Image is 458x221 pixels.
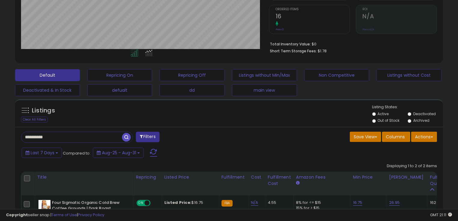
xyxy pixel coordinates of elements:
[268,174,291,187] div: Fulfillment Cost
[150,201,159,206] span: OFF
[377,69,441,81] button: Listings without Cost
[362,13,437,21] h2: N/A
[32,106,55,115] h5: Listings
[382,132,410,142] button: Columns
[164,200,214,205] div: $16.75
[268,200,289,205] div: 4.55
[350,132,381,142] button: Save View
[362,8,437,11] span: ROI
[63,150,90,156] span: Compared to:
[160,69,224,81] button: Repricing Off
[37,174,131,180] div: Title
[102,150,136,156] span: Aug-25 - Aug-31
[430,174,451,187] div: Fulfillable Quantity
[15,84,80,96] button: Deactivated & In Stock
[15,69,80,81] button: Default
[296,180,300,186] small: Amazon Fees.
[318,48,327,54] span: $1.78
[296,174,348,180] div: Amazon Fees
[353,174,384,180] div: Min Price
[276,13,350,21] h2: 16
[296,200,346,205] div: 8% for <= $15
[270,48,317,54] b: Short Term Storage Fees:
[137,201,145,206] span: ON
[430,212,452,218] span: 2025-09-8 21:11 GMT
[270,41,311,47] b: Total Inventory Value:
[221,174,246,180] div: Fulfillment
[136,174,159,180] div: Repricing
[232,69,297,81] button: Listings without Min/Max
[353,200,362,206] a: 16.75
[387,163,437,169] div: Displaying 1 to 2 of 2 items
[251,174,263,180] div: Cost
[221,200,233,207] small: FBA
[22,148,62,158] button: Last 7 Days
[386,134,405,140] span: Columns
[389,200,400,206] a: 26.95
[411,132,437,142] button: Actions
[377,111,389,116] label: Active
[160,84,224,96] button: dd
[136,132,159,142] button: Filters
[31,150,54,156] span: Last 7 Days
[164,200,192,205] b: Listed Price:
[78,212,104,218] a: Privacy Policy
[270,40,432,47] li: $0
[276,8,350,11] span: Ordered Items
[232,84,297,96] button: main view
[87,84,152,96] button: defualt
[276,28,284,31] small: Prev: 0
[377,118,399,123] label: Out of Stock
[362,28,374,31] small: Prev: N/A
[6,212,104,218] div: seller snap | |
[304,69,369,81] button: Non Competitive
[413,111,436,116] label: Deactivated
[251,200,258,206] a: N/A
[51,212,77,218] a: Terms of Use
[87,69,152,81] button: Repricing On
[164,174,216,180] div: Listed Price
[372,104,443,110] p: Listing States:
[6,212,28,218] strong: Copyright
[21,117,48,122] div: Clear All Filters
[389,174,425,180] div: [PERSON_NAME]
[93,148,144,158] button: Aug-25 - Aug-31
[38,200,50,212] img: 41bNICl0sVL._SL40_.jpg
[430,200,449,205] div: 162
[413,118,429,123] label: Archived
